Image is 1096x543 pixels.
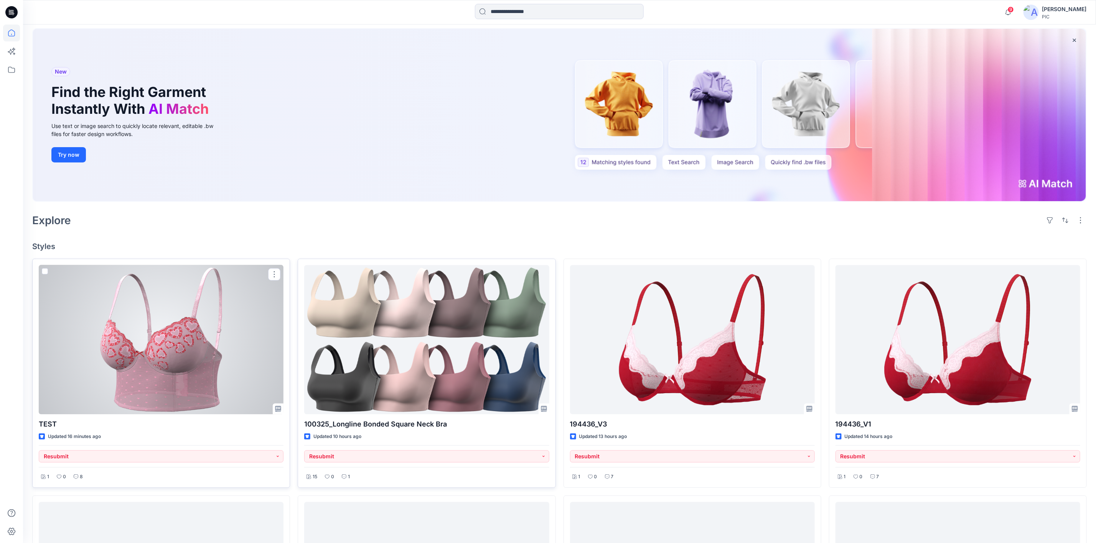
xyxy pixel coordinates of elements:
[32,214,71,226] h2: Explore
[47,473,49,481] p: 1
[304,419,549,430] p: 100325_Longline Bonded Square Neck Bra
[304,265,549,414] a: 100325_Longline Bonded Square Neck Bra
[39,265,283,414] a: TEST
[845,433,893,441] p: Updated 14 hours ago
[80,473,83,481] p: 8
[844,473,846,481] p: 1
[594,473,597,481] p: 0
[1008,7,1014,13] span: 9
[579,433,627,441] p: Updated 13 hours ago
[313,473,317,481] p: 15
[570,265,815,414] a: 194436_V3
[860,473,863,481] p: 0
[1042,5,1086,14] div: [PERSON_NAME]
[578,473,580,481] p: 1
[51,147,86,162] button: Try now
[1042,14,1086,20] div: PIC
[51,122,224,138] div: Use text or image search to quickly locate relevant, editable .bw files for faster design workflows.
[63,473,66,481] p: 0
[39,419,283,430] p: TEST
[570,419,815,430] p: 194436_V3
[55,67,67,76] span: New
[348,473,350,481] p: 1
[331,473,334,481] p: 0
[32,242,1087,251] h4: Styles
[1023,5,1039,20] img: avatar
[836,265,1080,414] a: 194436_V1
[48,433,101,441] p: Updated 16 minutes ago
[51,84,213,117] h1: Find the Right Garment Instantly With
[611,473,614,481] p: 7
[148,100,209,117] span: AI Match
[313,433,361,441] p: Updated 10 hours ago
[877,473,879,481] p: 7
[836,419,1080,430] p: 194436_V1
